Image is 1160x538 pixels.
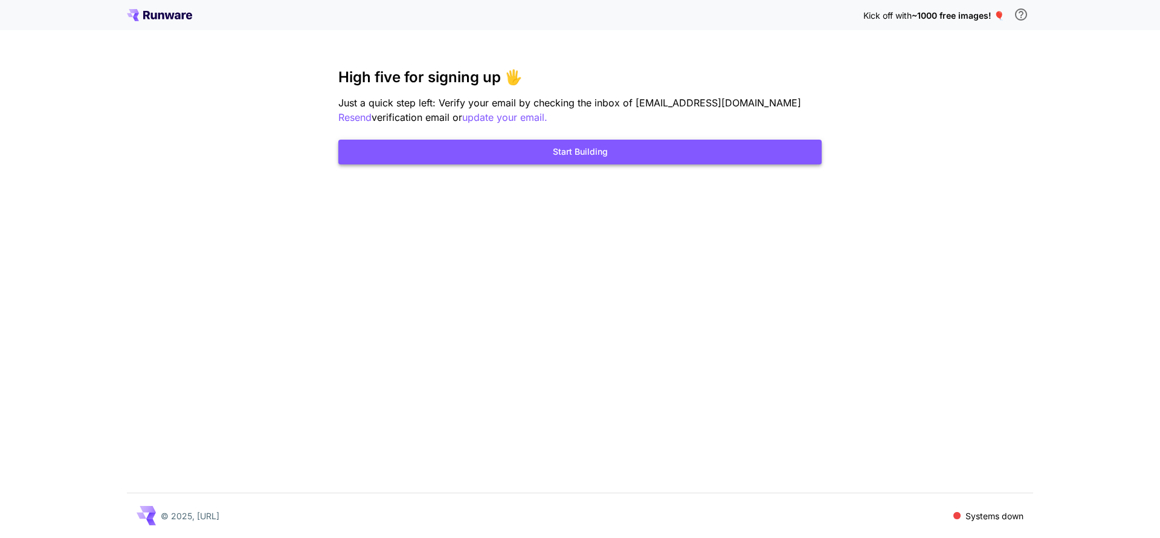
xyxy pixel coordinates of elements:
span: ~1000 free images! 🎈 [912,10,1004,21]
button: update your email. [462,110,547,125]
span: Kick off with [863,10,912,21]
button: Start Building [338,140,822,164]
p: Systems down [965,510,1023,522]
h3: High five for signing up 🖐️ [338,69,822,86]
p: © 2025, [URL] [161,510,219,522]
span: Just a quick step left: Verify your email by checking the inbox of [EMAIL_ADDRESS][DOMAIN_NAME] [338,97,801,109]
span: verification email or [372,111,462,123]
button: In order to qualify for free credit, you need to sign up with a business email address and click ... [1009,2,1033,27]
button: Resend [338,110,372,125]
